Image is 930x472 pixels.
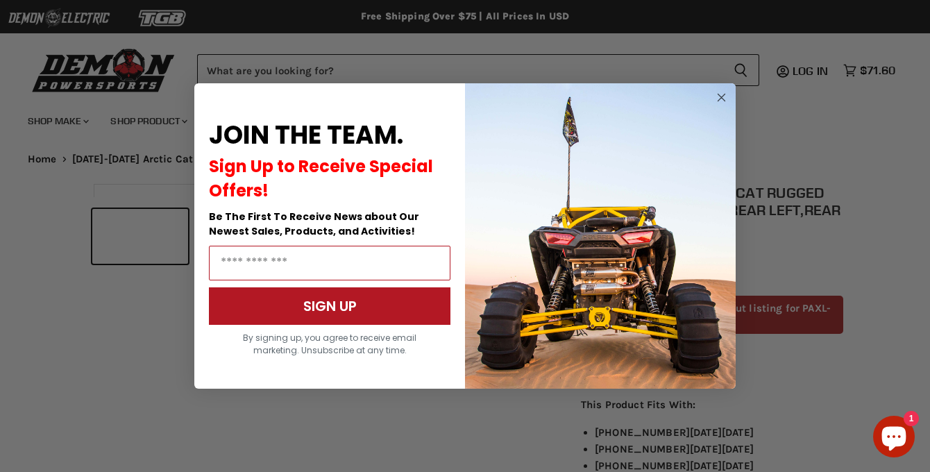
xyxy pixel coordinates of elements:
img: a9095488-b6e7-41ba-879d-588abfab540b.jpeg [465,83,736,389]
input: Email Address [209,246,450,280]
span: By signing up, you agree to receive email marketing. Unsubscribe at any time. [243,332,416,356]
button: Close dialog [713,89,730,106]
span: JOIN THE TEAM. [209,117,403,153]
button: SIGN UP [209,287,450,325]
span: Sign Up to Receive Special Offers! [209,155,433,202]
span: Be The First To Receive News about Our Newest Sales, Products, and Activities! [209,210,419,238]
inbox-online-store-chat: Shopify online store chat [869,416,919,461]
